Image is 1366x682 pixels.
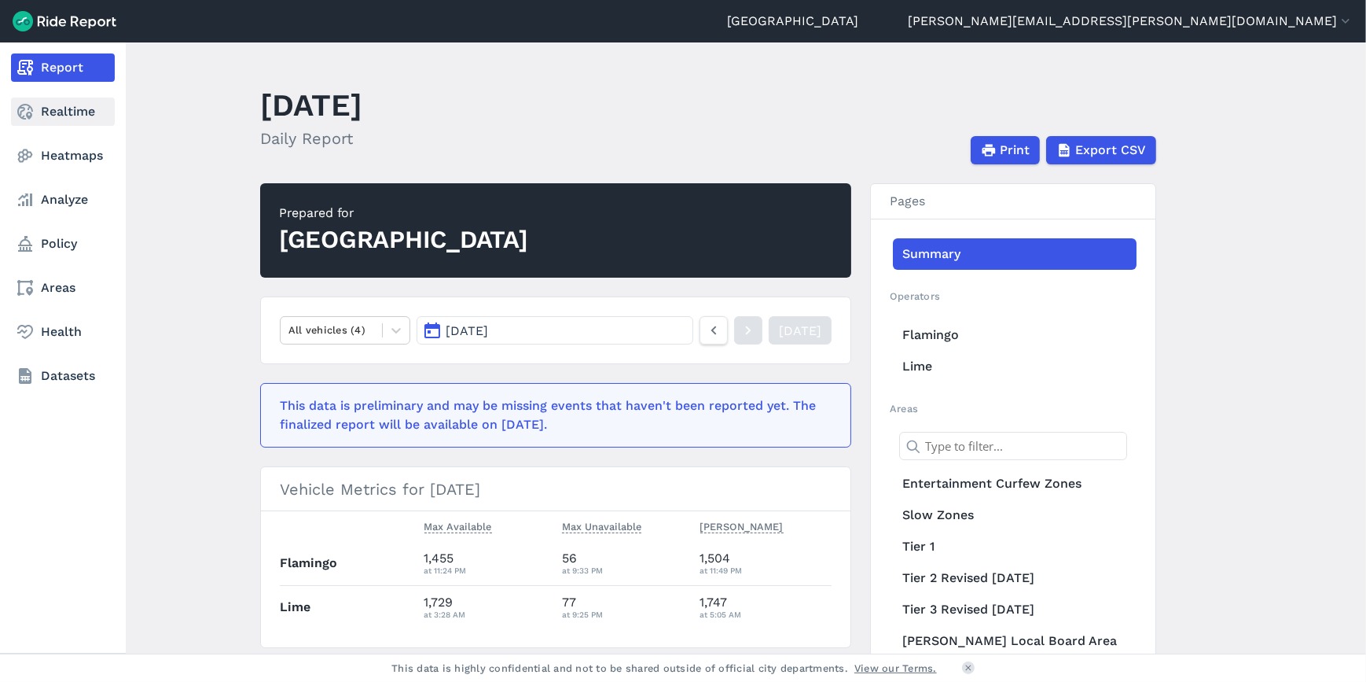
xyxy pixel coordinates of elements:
a: Report [11,53,115,82]
a: Summary [893,238,1136,270]
a: Tier 1 [893,531,1136,562]
div: Prepared for [279,204,528,223]
a: [GEOGRAPHIC_DATA] [727,12,858,31]
span: Max Available [424,518,492,533]
a: Heatmaps [11,142,115,170]
button: [PERSON_NAME][EMAIL_ADDRESS][PERSON_NAME][DOMAIN_NAME] [908,12,1353,31]
a: Realtime [11,98,115,126]
div: This data is preliminary and may be missing events that haven't been reported yet. The finalized ... [280,396,822,434]
a: Entertainment Curfew Zones [893,468,1136,500]
a: Areas [11,274,115,302]
h3: Vehicle Metrics for [DATE] [261,467,850,511]
div: at 5:05 AM [700,607,832,621]
img: Ride Report [13,11,116,31]
a: View our Terms. [854,661,937,676]
th: Flamingo [280,542,418,585]
button: Max Available [424,518,492,536]
a: Datasets [11,362,115,390]
div: [GEOGRAPHIC_DATA] [279,223,528,257]
button: Export CSV [1046,136,1156,164]
span: [DATE] [446,323,488,338]
h2: Areas [890,401,1136,416]
span: Max Unavailable [562,518,641,533]
a: Health [11,318,115,346]
a: [DATE] [769,316,832,345]
button: Print [971,136,1040,164]
div: at 9:25 PM [562,607,688,621]
div: 1,729 [424,593,550,621]
div: 1,455 [424,549,550,577]
a: Lime [893,351,1136,382]
a: Analyze [11,186,115,214]
div: at 11:24 PM [424,563,550,577]
a: [PERSON_NAME] Local Board Area [893,625,1136,657]
h3: Pages [871,184,1155,219]
button: Max Unavailable [562,518,641,536]
div: 1,504 [700,549,832,577]
div: 1,747 [700,593,832,621]
div: at 9:33 PM [562,563,688,577]
a: Tier 2 Revised [DATE] [893,562,1136,594]
span: [PERSON_NAME] [700,518,784,533]
a: Slow Zones [893,500,1136,531]
h1: [DATE] [260,83,362,127]
div: at 3:28 AM [424,607,550,621]
a: Flamingo [893,319,1136,351]
div: 56 [562,549,688,577]
th: Lime [280,585,418,629]
a: Policy [11,230,115,258]
span: Export CSV [1075,141,1146,160]
div: at 11:49 PM [700,563,832,577]
h2: Operators [890,289,1136,304]
button: [DATE] [417,316,693,345]
input: Type to filter... [899,432,1127,460]
h2: Daily Report [260,127,362,150]
div: 77 [562,593,688,621]
span: Print [1000,141,1030,160]
button: [PERSON_NAME] [700,518,784,536]
a: Tier 3 Revised [DATE] [893,594,1136,625]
